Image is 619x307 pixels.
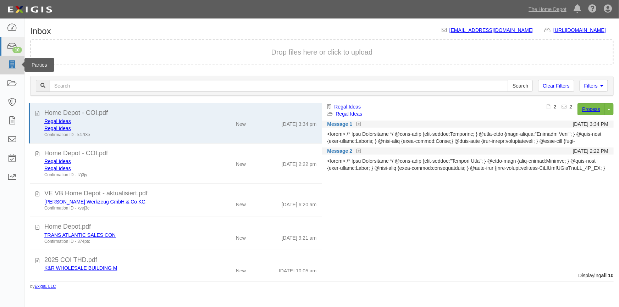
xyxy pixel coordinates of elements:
div: New [236,118,246,128]
a: The Home Depot [525,2,570,16]
a: Regal Ideas [335,104,361,110]
h1: Inbox [30,27,51,36]
div: Home Depot - COI.pdf [44,149,317,158]
a: Message 1 [327,121,353,128]
div: <lorem> /* Ipsu Dolorsitame */ @cons-adip {elit-seddoe:"Tempori Utla"; } @etdo-magn {aliq-enimad:... [327,157,609,172]
div: Regal Ideas [44,125,199,132]
input: Search [50,80,508,92]
div: Message 2 [DATE] 2:22 PM [322,147,614,155]
div: K&R WHOLESALE BUILDING M [44,264,199,272]
div: [DATE] 10:05 am [279,264,316,274]
a: Exigis, LLC [35,284,56,289]
i: Help Center - Complianz [588,5,597,13]
a: TRANS ATLANTIC SALES CON [44,232,116,238]
a: Regal Ideas [44,158,71,164]
a: [URL][DOMAIN_NAME] [553,27,614,33]
div: [DATE] 9:21 am [282,231,317,241]
div: [DATE] 3:34 PM [573,121,608,128]
div: [DATE] 2:22 PM [573,147,608,155]
b: all 10 [601,273,614,278]
a: K&R WHOLESALE BUILDING M [44,265,117,271]
img: logo-5460c22ac91f19d4615b14bd174203de0afe785f0fc80cf4dbbc73dc1793850b.png [5,3,54,16]
div: Displaying [25,272,619,279]
a: [EMAIL_ADDRESS][DOMAIN_NAME] [449,27,534,33]
div: Confirmation ID - k47t3e [44,132,199,138]
div: 2025 COI THD.pdf [44,256,317,265]
a: Regal Ideas [44,166,71,171]
div: Confirmation ID - f7j3jy [44,172,199,178]
a: Filters [580,80,608,92]
b: 2 [554,104,557,110]
a: Regal Ideas [44,118,71,124]
div: Regal Ideas [44,158,199,165]
button: Drop files here or click to upload [271,47,373,57]
a: [PERSON_NAME] Werkzeug GmbH & Co KG [44,199,145,205]
div: Regal Ideas [44,165,199,172]
a: Process [577,103,605,115]
div: Adler Werkzeug GmbH & Co KG [44,198,199,205]
div: Parties [24,58,54,72]
div: New [236,264,246,274]
input: Search [508,80,533,92]
b: 2 [570,104,573,110]
div: New [236,198,246,208]
small: by [30,284,56,290]
div: Confirmation ID - kvej3c [44,205,199,211]
div: TRANS ATLANTIC SALES CON [44,231,199,239]
div: Message 1 [DATE] 3:34 PM [322,121,614,128]
div: [DATE] 6:20 am [282,198,317,208]
div: Home Depot.pdf [44,222,317,231]
div: Confirmation ID - 374ptc [44,239,199,245]
div: <lorem> /* Ipsu Dolorsitame */ @cons-adip {elit-seddoe:Temporinc; } @utla-etdo {magn-aliqua:"Enim... [327,130,609,145]
div: 10 [12,47,22,53]
a: Regal Ideas [336,111,363,117]
div: Regal Ideas [44,118,199,125]
a: Regal Ideas [44,125,71,131]
div: [DATE] 2:22 pm [282,158,317,168]
a: Clear Filters [538,80,574,92]
div: VE VB Home Depot - aktualisiert.pdf [44,189,317,198]
div: Home Depot - COI.pdf [44,108,317,118]
div: New [236,158,246,168]
a: Message 2 [327,147,353,155]
div: New [236,231,246,241]
div: [DATE] 3:34 pm [282,118,317,128]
